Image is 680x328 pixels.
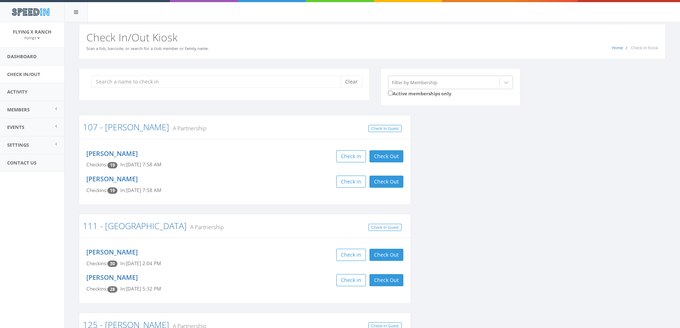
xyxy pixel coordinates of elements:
[368,224,402,231] a: Check In Guest
[369,274,403,286] button: Check Out
[369,150,403,162] button: Check Out
[107,286,117,293] span: Checkin count
[369,176,403,188] button: Check Out
[24,34,40,41] a: FlyingX
[169,124,206,132] small: A Partnership
[368,125,402,132] a: Check In Guest
[336,176,366,188] button: Check in
[631,45,658,50] span: Check-In Kiosk
[107,187,117,194] span: Checkin count
[107,261,117,267] span: Checkin count
[120,161,161,168] span: In: [DATE] 7:58 AM
[86,161,107,168] span: Checkins:
[13,29,51,35] span: Flying X Ranch
[86,46,209,51] small: Scan a fob, barcode, or search for a club member or family name.
[392,79,437,86] div: Filter by Membership
[83,121,169,133] a: 107 - [PERSON_NAME]
[86,273,138,282] a: [PERSON_NAME]
[388,89,451,97] label: Active memberships only
[86,187,107,193] span: Checkins:
[336,150,366,162] button: Check in
[369,249,403,261] button: Check Out
[86,31,658,43] h2: Check In/Out Kiosk
[7,160,36,166] span: Contact Us
[91,76,346,88] input: Search a name to check in
[388,91,393,95] input: Active memberships only
[120,286,161,292] span: In: [DATE] 5:32 PM
[83,220,187,232] a: 111 - [GEOGRAPHIC_DATA]
[120,260,161,267] span: In: [DATE] 2:04 PM
[120,187,161,193] span: In: [DATE] 7:58 AM
[86,149,138,158] a: [PERSON_NAME]
[7,106,30,113] span: Members
[341,76,362,88] button: Clear
[8,5,53,19] img: speedin_logo.png
[336,249,366,261] button: Check in
[7,124,24,130] span: Events
[86,248,138,256] a: [PERSON_NAME]
[107,162,117,168] span: Checkin count
[612,45,623,50] a: Home
[187,223,224,231] small: A Partnership
[86,260,107,267] span: Checkins:
[86,175,138,183] a: [PERSON_NAME]
[86,286,107,292] span: Checkins:
[24,35,40,40] small: FlyingX
[7,142,29,148] span: Settings
[336,274,366,286] button: Check in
